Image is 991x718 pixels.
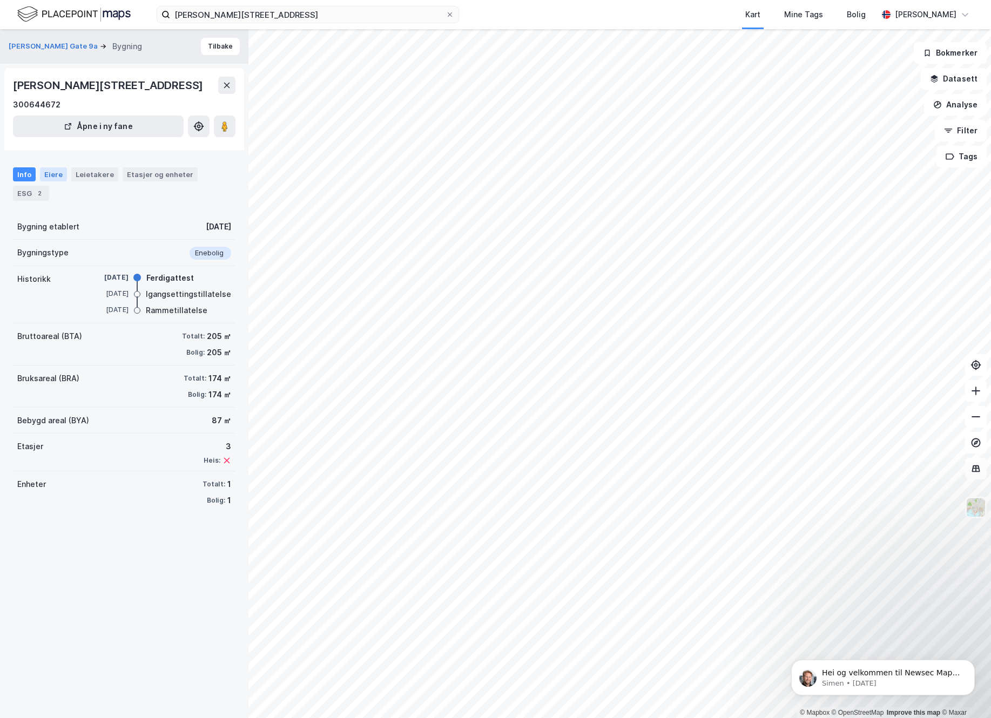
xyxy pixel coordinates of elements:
[208,388,231,401] div: 174 ㎡
[212,414,231,427] div: 87 ㎡
[935,120,987,141] button: Filter
[227,494,231,507] div: 1
[745,8,760,21] div: Kart
[924,94,987,116] button: Analyse
[17,273,51,286] div: Historikk
[966,497,986,518] img: Z
[13,77,205,94] div: [PERSON_NAME][STREET_ADDRESS]
[936,146,987,167] button: Tags
[85,305,129,315] div: [DATE]
[146,288,231,301] div: Igangsettingstillatelse
[17,220,79,233] div: Bygning etablert
[112,40,142,53] div: Bygning
[13,116,184,137] button: Åpne i ny fane
[201,38,240,55] button: Tilbake
[206,220,231,233] div: [DATE]
[13,186,49,201] div: ESG
[170,6,446,23] input: Søk på adresse, matrikkel, gårdeiere, leietakere eller personer
[184,374,206,383] div: Totalt:
[34,188,45,199] div: 2
[146,304,207,317] div: Rammetillatelse
[204,456,220,465] div: Heis:
[914,42,987,64] button: Bokmerker
[17,330,82,343] div: Bruttoareal (BTA)
[13,167,36,181] div: Info
[895,8,956,21] div: [PERSON_NAME]
[887,709,940,716] a: Improve this map
[832,709,884,716] a: OpenStreetMap
[207,496,225,505] div: Bolig:
[208,372,231,385] div: 174 ㎡
[127,170,193,179] div: Etasjer og enheter
[921,68,987,90] button: Datasett
[13,98,60,111] div: 300644672
[775,637,991,713] iframe: Intercom notifications message
[17,440,43,453] div: Etasjer
[182,332,205,341] div: Totalt:
[17,478,46,491] div: Enheter
[784,8,823,21] div: Mine Tags
[186,348,205,357] div: Bolig:
[17,5,131,24] img: logo.f888ab2527a4732fd821a326f86c7f29.svg
[17,414,89,427] div: Bebygd areal (BYA)
[227,478,231,491] div: 1
[85,273,129,282] div: [DATE]
[40,167,67,181] div: Eiere
[71,167,118,181] div: Leietakere
[204,440,231,453] div: 3
[85,289,129,299] div: [DATE]
[207,330,231,343] div: 205 ㎡
[188,390,206,399] div: Bolig:
[207,346,231,359] div: 205 ㎡
[203,480,225,489] div: Totalt:
[17,246,69,259] div: Bygningstype
[847,8,866,21] div: Bolig
[146,272,194,285] div: Ferdigattest
[9,41,100,52] button: [PERSON_NAME] Gate 9a
[800,709,830,716] a: Mapbox
[17,372,79,385] div: Bruksareal (BRA)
